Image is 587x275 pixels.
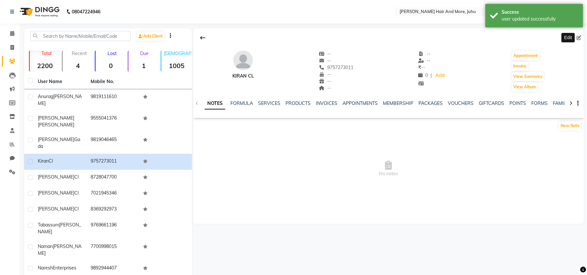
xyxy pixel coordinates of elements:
[38,222,59,228] span: Tabassum
[38,222,81,235] span: [PERSON_NAME]
[74,174,79,180] span: Cl
[319,85,331,91] span: --
[418,51,431,57] span: --
[130,51,159,56] p: Due
[38,122,74,128] span: [PERSON_NAME]
[87,218,139,239] td: 9769661196
[49,158,53,164] span: Cl
[95,62,126,70] strong: 0
[161,62,192,70] strong: 1005
[38,243,53,249] span: Naman
[512,62,528,71] button: Invoice
[559,121,581,130] button: New Note
[87,111,139,132] td: 9555041376
[205,98,225,109] a: NOTES
[38,137,74,142] span: [PERSON_NAME]
[38,243,81,256] span: [PERSON_NAME]
[230,100,253,106] a: FORMULA
[65,51,94,56] p: Recent
[431,72,432,79] span: |
[319,58,331,64] span: --
[258,100,280,106] a: SERVICES
[418,100,443,106] a: PACKAGES
[553,100,568,106] a: FAMILY
[502,16,578,22] div: user updated successfully
[531,100,548,106] a: FORMS
[98,51,126,56] p: Lost
[87,132,139,154] td: 9819046465
[38,265,53,271] span: Naresh
[74,206,79,212] span: Cl
[87,186,139,202] td: 7021945346
[562,33,575,42] div: Edit
[193,136,584,201] span: No notes
[38,94,53,99] span: Anurag
[383,100,413,106] a: MEMBERSHIP
[502,9,578,16] div: Success
[74,190,79,196] span: Cl
[87,89,139,111] td: 9819111610
[418,65,425,70] span: --
[38,206,74,212] span: [PERSON_NAME]
[128,62,159,70] strong: 1
[30,31,131,41] input: Search by Name/Mobile/Email/Code
[418,72,428,78] span: 0
[509,100,526,106] a: POINTS
[448,100,474,106] a: VOUCHERS
[38,94,82,106] span: [PERSON_NAME]
[32,51,61,56] p: Total
[63,62,94,70] strong: 4
[196,32,210,44] div: Back to Client
[319,71,331,77] span: --
[512,72,544,81] button: View Summary
[38,174,74,180] span: [PERSON_NAME]
[164,51,192,56] p: [DEMOGRAPHIC_DATA]
[38,158,49,164] span: Kiran
[418,58,431,64] span: --
[512,51,539,60] button: Appointment
[316,100,337,106] a: INVOICES
[72,3,100,21] b: 08047224946
[319,51,331,57] span: --
[87,74,139,89] th: Mobile No.
[319,65,353,70] span: 9757273011
[34,74,87,89] th: User Name
[17,3,61,21] img: logo
[343,100,378,106] a: APPOINTMENTS
[137,32,164,41] a: Add Client
[233,51,253,70] img: avatar
[418,65,421,70] span: ₹
[38,190,74,196] span: [PERSON_NAME]
[30,62,61,70] strong: 2200
[286,100,311,106] a: PRODUCTS
[319,78,331,84] span: --
[434,71,446,80] a: Add
[38,115,74,121] span: [PERSON_NAME]
[53,265,76,271] span: Enterprises
[87,154,139,170] td: 9757273011
[479,100,504,106] a: GIFTCARDS
[512,82,538,92] button: View Album
[232,73,254,80] div: Kiran Cl
[87,170,139,186] td: 8728047700
[87,239,139,261] td: 7700998015
[87,202,139,218] td: 8369292973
